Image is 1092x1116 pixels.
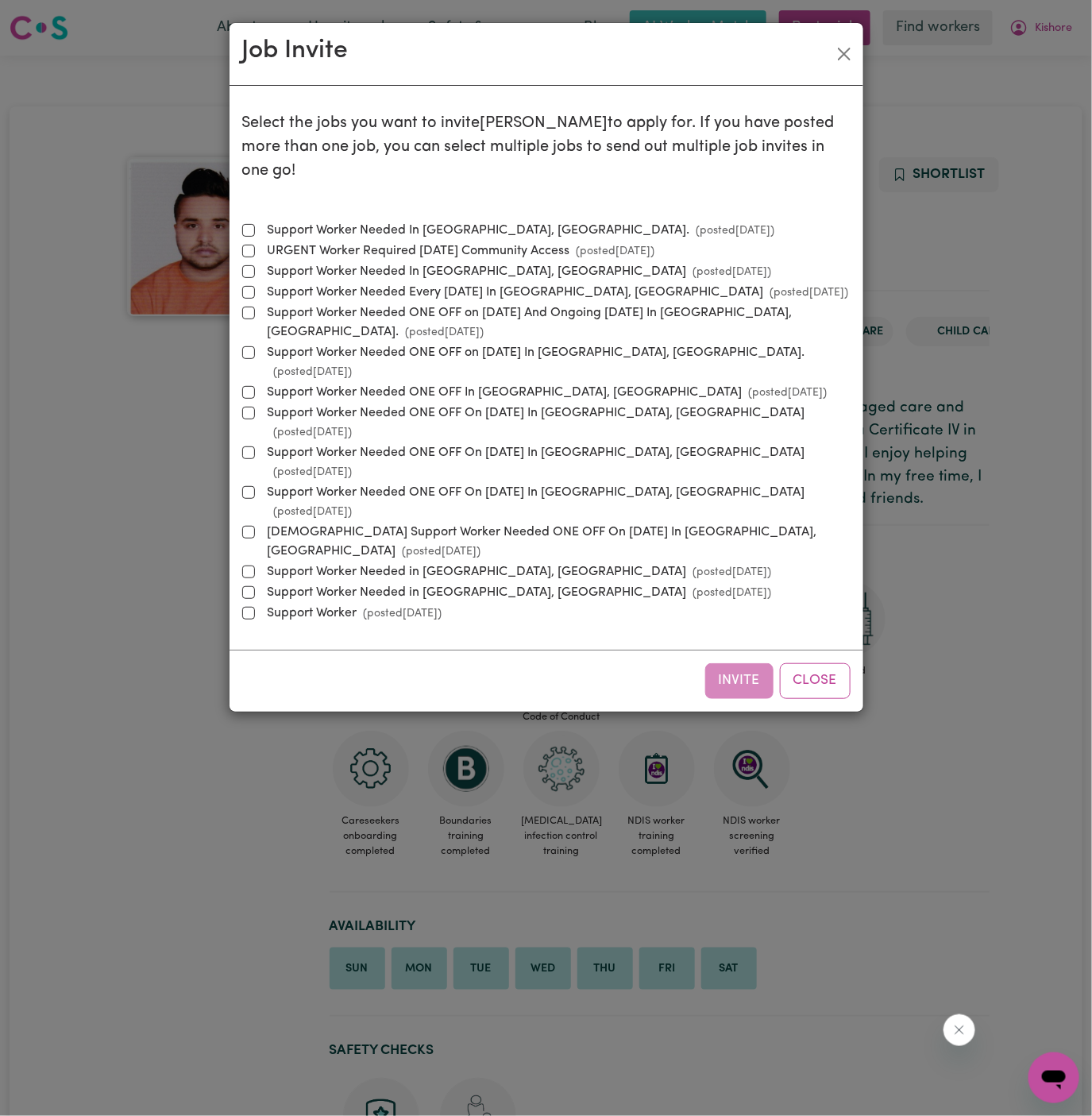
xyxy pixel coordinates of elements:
label: URGENT Worker Required [DATE] Community Access [261,241,655,261]
small: (posted [DATE] ) [268,366,353,378]
small: (posted [DATE] ) [743,387,828,399]
label: Support Worker Needed ONE OFF on [DATE] In [GEOGRAPHIC_DATA], [GEOGRAPHIC_DATA]. [261,343,851,381]
small: (posted [DATE] ) [357,608,442,620]
label: Support Worker Needed In [GEOGRAPHIC_DATA], [GEOGRAPHIC_DATA]. [261,221,775,240]
label: Support Worker Needed ONE OFF On [DATE] In [GEOGRAPHIC_DATA], [GEOGRAPHIC_DATA] [261,404,851,442]
small: (posted [DATE] ) [687,266,772,278]
span: Need any help? [10,11,96,24]
small: (posted [DATE] ) [268,506,353,518]
label: Support Worker Needed ONE OFF In [GEOGRAPHIC_DATA], [GEOGRAPHIC_DATA] [261,383,828,402]
label: Support Worker Needed in [GEOGRAPHIC_DATA], [GEOGRAPHIC_DATA] [261,562,772,581]
small: (posted [DATE] ) [399,326,484,338]
small: (posted [DATE] ) [570,245,655,257]
label: Support Worker Needed ONE OFF On [DATE] In [GEOGRAPHIC_DATA], [GEOGRAPHIC_DATA] [261,443,851,481]
small: (posted [DATE] ) [268,466,353,478]
button: Close [832,41,857,67]
small: (posted [DATE] ) [764,287,849,299]
small: (posted [DATE] ) [687,566,772,578]
small: (posted [DATE] ) [396,546,481,558]
p: Select the jobs you want to invite [PERSON_NAME] to apply for. If you have posted more than one j... [242,111,851,183]
iframe: Close message [943,1014,975,1046]
label: Support Worker [261,604,442,623]
small: (posted [DATE] ) [268,427,353,438]
label: Support Worker Needed Every [DATE] In [GEOGRAPHIC_DATA], [GEOGRAPHIC_DATA] [261,283,849,302]
small: (posted [DATE] ) [690,225,775,237]
label: [DEMOGRAPHIC_DATA] Support Worker Needed ONE OFF On [DATE] In [GEOGRAPHIC_DATA], [GEOGRAPHIC_DATA] [261,523,851,561]
small: (posted [DATE] ) [687,587,772,599]
iframe: Button to launch messaging window [1028,1052,1079,1103]
label: Support Worker Needed In [GEOGRAPHIC_DATA], [GEOGRAPHIC_DATA] [261,262,772,281]
h2: Job Invite [242,36,349,66]
label: Support Worker Needed in [GEOGRAPHIC_DATA], [GEOGRAPHIC_DATA] [261,583,772,602]
label: Support Worker Needed ONE OFF on [DATE] And Ongoing [DATE] In [GEOGRAPHIC_DATA], [GEOGRAPHIC_DATA]. [261,303,851,342]
label: Support Worker Needed ONE OFF On [DATE] In [GEOGRAPHIC_DATA], [GEOGRAPHIC_DATA] [261,483,851,521]
button: Close [780,663,851,698]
